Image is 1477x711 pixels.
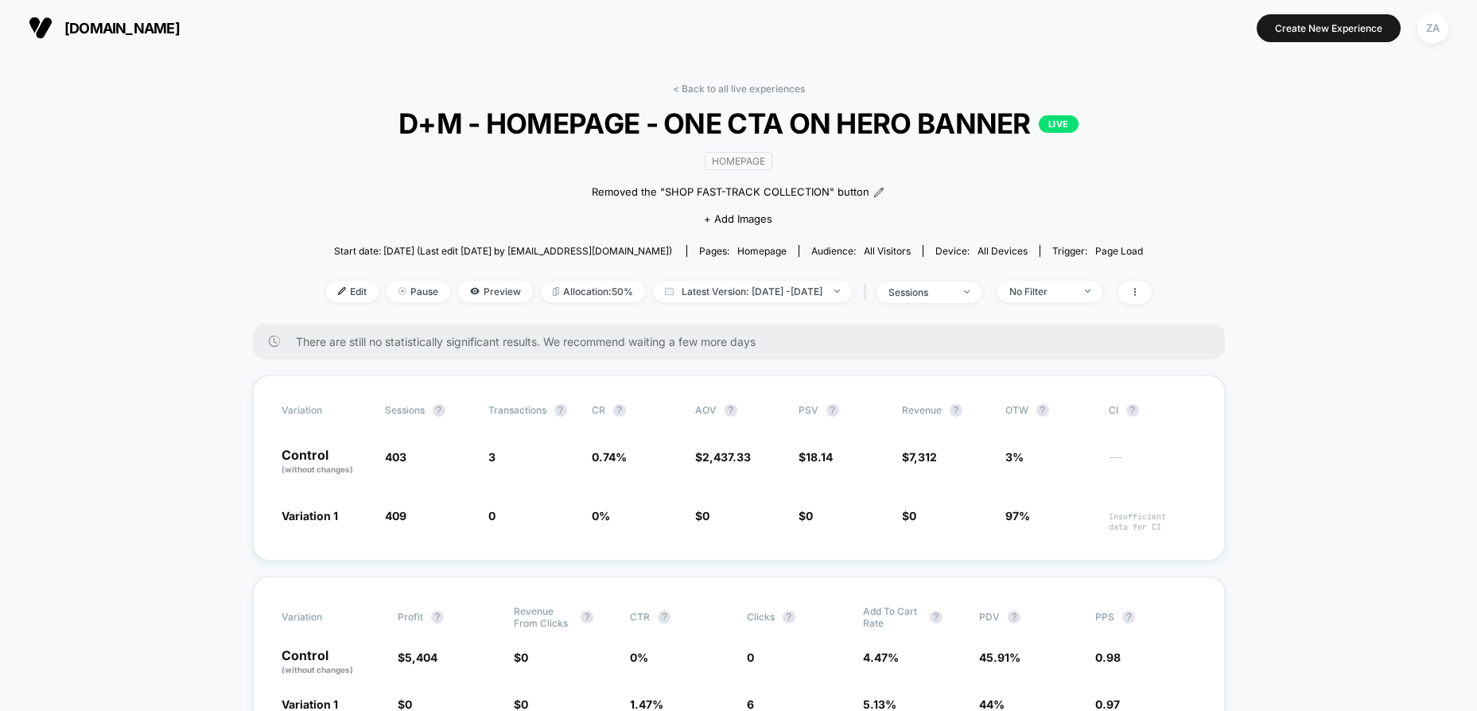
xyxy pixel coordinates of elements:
span: 18.14 [806,450,833,464]
span: 1.47 % [630,697,663,711]
span: CI [1109,404,1196,417]
div: Pages: [699,245,787,257]
span: 97% [1005,509,1030,523]
span: Profit [398,611,423,623]
span: 409 [385,509,406,523]
span: $ [398,651,437,664]
span: 3 [488,450,496,464]
button: ? [930,611,943,624]
a: < Back to all live experiences [673,83,805,95]
span: CTR [630,611,650,623]
span: Revenue From Clicks [514,605,573,629]
img: Visually logo [29,16,52,40]
span: Edit [326,281,379,302]
span: 45.91 % [979,651,1020,664]
span: Variation 1 [282,509,338,523]
button: ? [826,404,839,417]
span: All Visitors [864,245,911,257]
button: ? [433,404,445,417]
span: 5.13 % [863,697,896,711]
img: end [964,290,970,293]
span: 0.97 [1095,697,1120,711]
button: ? [658,611,670,624]
span: CR [592,404,605,416]
span: Transactions [488,404,546,416]
span: Variation [282,605,369,629]
span: + Add Images [704,212,772,225]
span: 0 [488,509,496,523]
span: 0 [747,651,754,664]
button: ? [783,611,795,624]
span: 6 [747,697,754,711]
span: PSV [799,404,818,416]
span: OTW [1005,404,1093,417]
span: Variation 1 [282,697,338,711]
span: PPS [1095,611,1114,623]
span: 0.74 % [592,450,627,464]
span: 3% [1005,450,1024,464]
button: ? [950,404,962,417]
span: $ [902,509,916,523]
button: ? [554,404,567,417]
div: Trigger: [1052,245,1143,257]
span: 7,312 [909,450,937,464]
span: 0 [405,697,412,711]
span: Device: [923,245,1040,257]
span: Preview [458,281,533,302]
span: 2,437.33 [702,450,751,464]
span: Variation [282,404,369,417]
p: Control [282,649,382,676]
button: ZA [1413,12,1453,45]
span: 0 [521,697,528,711]
span: [DOMAIN_NAME] [64,20,180,37]
span: $ [398,697,412,711]
span: Page Load [1095,245,1143,257]
button: [DOMAIN_NAME] [24,15,185,41]
span: 44 % [979,697,1005,711]
div: ZA [1417,13,1448,44]
div: sessions [888,286,952,298]
button: ? [1126,404,1139,417]
span: 0.98 [1095,651,1121,664]
img: end [398,287,406,295]
button: ? [1036,404,1049,417]
button: ? [1008,611,1020,624]
span: (without changes) [282,665,353,674]
span: D+M - HOMEPAGE - ONE CTA ON HERO BANNER [367,107,1110,140]
span: Pause [387,281,450,302]
span: Start date: [DATE] (Last edit [DATE] by [EMAIL_ADDRESS][DOMAIN_NAME]) [334,245,672,257]
span: Sessions [385,404,425,416]
span: Insufficient data for CI [1109,511,1196,532]
span: homepage [737,245,787,257]
span: $ [799,450,833,464]
span: 0 [702,509,709,523]
span: 0 [521,651,528,664]
span: There are still no statistically significant results. We recommend waiting a few more days [296,335,1193,348]
img: rebalance [553,287,559,296]
span: 403 [385,450,406,464]
div: Audience: [811,245,911,257]
span: Allocation: 50% [541,281,645,302]
span: 0 [909,509,916,523]
span: 4.47 % [863,651,899,664]
span: Removed the "SHOP FAST-TRACK COLLECTION" button [592,185,869,200]
button: ? [581,611,593,624]
span: Add To Cart Rate [863,605,922,629]
button: Create New Experience [1257,14,1401,42]
img: calendar [665,287,674,295]
p: LIVE [1039,115,1079,133]
span: $ [902,450,937,464]
span: 5,404 [405,651,437,664]
img: edit [338,287,346,295]
span: $ [695,509,709,523]
button: ? [725,404,737,417]
span: --- [1109,453,1196,476]
span: Latest Version: [DATE] - [DATE] [653,281,852,302]
span: HOMEPAGE [705,152,772,170]
img: end [834,289,840,293]
p: Control [282,449,369,476]
button: ? [1122,611,1135,624]
span: PDV [979,611,1000,623]
span: Clicks [747,611,775,623]
button: ? [613,404,626,417]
